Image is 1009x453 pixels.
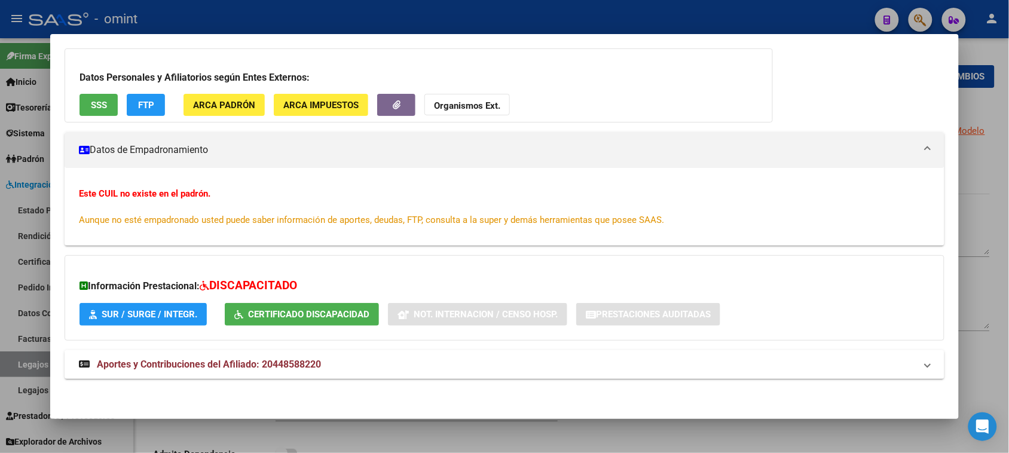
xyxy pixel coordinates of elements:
div: Open Intercom Messenger [968,412,997,441]
mat-expansion-panel-header: Aportes y Contribuciones del Afiliado: 20448588220 [65,350,944,379]
span: Prestaciones Auditadas [596,310,711,320]
button: Organismos Ext. [424,94,510,116]
strong: Este CUIL no existe en el padrón. [79,188,210,199]
span: DISCAPACITADO [209,278,297,292]
span: Certificado Discapacidad [248,310,369,320]
div: Datos de Empadronamiento [65,168,944,246]
span: Not. Internacion / Censo Hosp. [414,310,558,320]
strong: Organismos Ext. [434,100,500,111]
button: SUR / SURGE / INTEGR. [80,303,207,325]
span: SSS [91,100,107,111]
h3: Información Prestacional: [80,277,929,295]
span: ARCA Padrón [193,100,255,111]
span: FTP [138,100,154,111]
button: ARCA Impuestos [274,94,368,116]
h3: Datos Personales y Afiliatorios según Entes Externos: [80,71,758,85]
span: SUR / SURGE / INTEGR. [102,310,197,320]
button: Not. Internacion / Censo Hosp. [388,303,567,325]
span: ARCA Impuestos [283,100,359,111]
mat-expansion-panel-header: Datos de Empadronamiento [65,132,944,168]
button: Prestaciones Auditadas [576,303,720,325]
span: Aportes y Contribuciones del Afiliado: 20448588220 [97,359,321,370]
button: SSS [80,94,118,116]
mat-panel-title: Datos de Empadronamiento [79,143,915,157]
button: ARCA Padrón [184,94,265,116]
span: Aunque no esté empadronado usted puede saber información de aportes, deudas, FTP, consulta a la s... [79,215,664,225]
button: FTP [127,94,165,116]
button: Certificado Discapacidad [225,303,379,325]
